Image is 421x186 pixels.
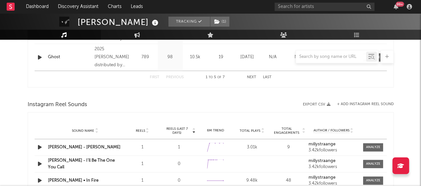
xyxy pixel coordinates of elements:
[272,144,305,151] div: 9
[309,159,358,163] a: millystraange
[168,17,210,27] button: Tracking
[162,144,196,151] div: 1
[126,144,159,151] div: 1
[217,76,221,79] span: of
[394,4,398,9] button: 99+
[209,76,213,79] span: to
[309,175,358,180] a: millystraange
[309,148,358,153] div: 3.42k followers
[240,129,260,133] span: Total Plays
[162,177,196,184] div: 0
[275,3,374,11] input: Search for artists
[309,175,335,180] strong: millystraange
[263,76,272,79] button: Last
[303,102,330,106] button: Export CSV
[296,54,366,60] input: Search by song name or URL
[309,181,358,186] div: 3.42k followers
[126,161,159,167] div: 1
[210,17,229,27] button: (1)
[95,45,131,69] div: 2025 [PERSON_NAME] distributed by Community Music
[162,127,192,135] span: Reels (last 7 days)
[197,74,234,82] div: 1 5 7
[28,101,87,109] span: Instagram Reel Sounds
[72,129,94,133] span: Sound Name
[314,128,349,133] span: Author / Followers
[235,177,269,184] div: 9.48k
[210,17,230,27] span: ( 1 )
[78,17,160,28] div: [PERSON_NAME]
[166,76,184,79] button: Previous
[48,178,99,183] a: [PERSON_NAME] • In Fire
[309,142,335,146] strong: millystraange
[235,144,269,151] div: 3.01k
[162,161,196,167] div: 0
[309,165,358,169] div: 3.42k followers
[337,102,394,106] button: + Add Instagram Reel Sound
[48,145,120,149] a: [PERSON_NAME] - [PERSON_NAME]
[136,129,145,133] span: Reels
[199,128,232,133] div: 6M Trend
[150,76,159,79] button: First
[272,127,301,135] span: Total Engagements
[48,158,115,169] a: [PERSON_NAME] - I’ll Be The One You Call
[330,102,394,106] div: + Add Instagram Reel Sound
[272,177,305,184] div: 48
[396,2,404,7] div: 99 +
[126,177,159,184] div: 1
[309,159,335,163] strong: millystraange
[247,76,256,79] button: Next
[309,142,358,147] a: millystraange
